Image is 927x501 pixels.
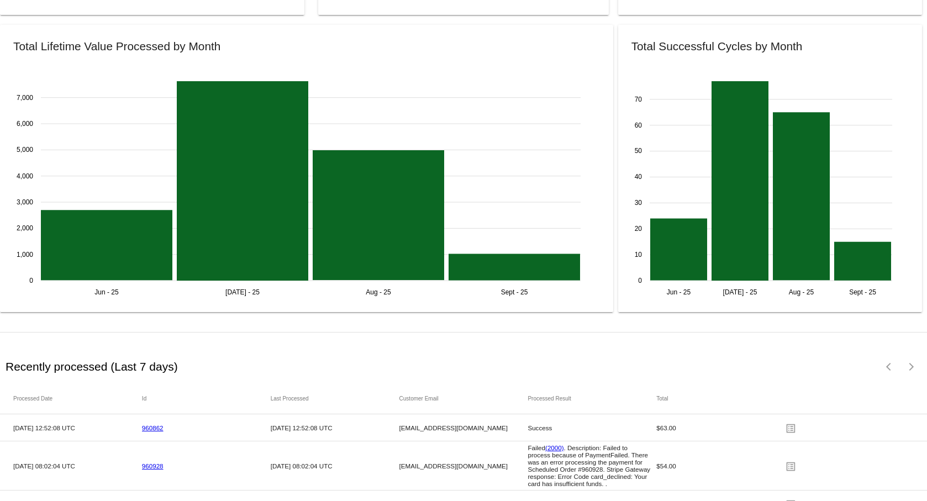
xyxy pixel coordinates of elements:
[900,356,923,378] button: Next page
[271,395,399,402] mat-header-cell: Last Processed
[271,460,399,472] mat-cell: [DATE] 08:02:04 UTC
[142,424,164,431] a: 960862
[656,460,785,472] mat-cell: $54.00
[399,395,528,402] mat-header-cell: Customer Email
[634,251,642,259] text: 10
[631,40,803,52] h2: Total Successful Cycles by Month
[29,277,33,284] text: 0
[878,356,900,378] button: Previous page
[634,96,642,103] text: 70
[528,424,552,431] span: Success
[785,419,798,436] mat-icon: list_alt
[17,224,33,232] text: 2,000
[545,444,564,451] a: (2000)
[17,172,33,180] text: 4,000
[634,199,642,207] text: 30
[656,395,785,402] mat-header-cell: Total
[399,421,528,434] mat-cell: [EMAIL_ADDRESS][DOMAIN_NAME]
[528,444,650,487] span: Failed . Description: Failed to process because of PaymentFailed. There was an error processing t...
[13,421,142,434] mat-cell: [DATE] 12:52:08 UTC
[17,198,33,206] text: 3,000
[723,288,757,296] text: [DATE] - 25
[528,395,656,402] mat-header-cell: Processed Result
[634,147,642,155] text: 50
[788,288,814,296] text: Aug - 25
[849,288,876,296] text: Sept - 25
[13,40,220,52] h2: Total Lifetime Value Processed by Month
[225,288,260,296] text: [DATE] - 25
[142,462,164,470] a: 960928
[666,288,691,296] text: Jun - 25
[634,225,642,233] text: 20
[13,460,142,472] mat-cell: [DATE] 08:02:04 UTC
[399,460,528,472] mat-cell: [EMAIL_ADDRESS][DOMAIN_NAME]
[634,122,642,129] text: 60
[17,94,33,102] text: 7,000
[638,277,642,284] text: 0
[656,421,785,434] mat-cell: $63.00
[17,251,33,259] text: 1,000
[17,120,33,128] text: 6,000
[142,395,271,402] mat-header-cell: Id
[366,288,391,296] text: Aug - 25
[6,360,178,373] h2: Recently processed (Last 7 days)
[13,395,142,402] mat-header-cell: Processed Date
[17,146,33,154] text: 5,000
[785,457,798,474] mat-icon: list_alt
[501,288,528,296] text: Sept - 25
[271,421,399,434] mat-cell: [DATE] 12:52:08 UTC
[634,173,642,181] text: 40
[94,288,119,296] text: Jun - 25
